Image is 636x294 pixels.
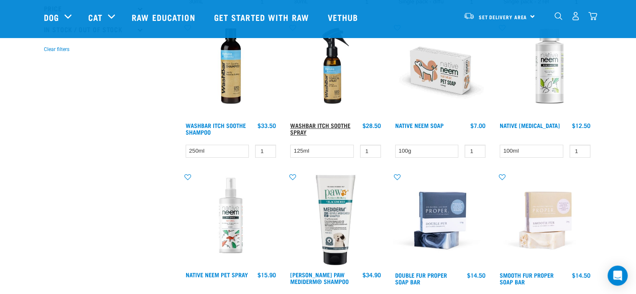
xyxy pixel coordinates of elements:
img: Wash Bar Itch Soothe Shampoo [184,23,278,118]
img: Smooth fur soap [498,173,593,268]
input: 1 [255,145,276,158]
a: Raw Education [123,0,205,34]
div: $14.50 [572,272,590,279]
div: $28.50 [363,122,381,129]
a: Dog [44,11,59,23]
a: Smooth Fur Proper Soap Bar [500,274,554,283]
div: $15.90 [258,271,276,278]
a: Native Neem Soap [395,124,444,127]
div: $7.00 [470,122,485,129]
img: Native Neem Oil 100mls [498,23,593,118]
div: $33.50 [258,122,276,129]
img: Organic neem pet soap bar 100g green trading [393,23,488,118]
img: user.png [571,12,580,20]
input: 1 [570,145,590,158]
a: Cat [88,11,102,23]
a: Vethub [319,0,369,34]
img: home-icon@2x.png [588,12,597,20]
div: $34.90 [363,271,381,278]
a: WashBar Itch Soothe Spray [290,124,350,133]
div: Open Intercom Messenger [608,266,628,286]
span: Set Delivery Area [479,15,527,18]
button: Clear filters [44,46,69,53]
a: [PERSON_NAME] PAW MediDerm® Shampoo [290,273,349,283]
a: Native [MEDICAL_DATA] [500,124,560,127]
a: Get started with Raw [206,0,319,34]
img: Native Neem Pet Spray [184,173,278,268]
a: Double Fur Proper Soap Bar [395,274,447,283]
img: Wash Bar Itch Soothe Topical Spray [288,23,383,118]
input: 1 [360,145,381,158]
img: Double fur soap [393,173,488,268]
a: WashBar Itch Soothe Shampoo [186,124,246,133]
img: home-icon-1@2x.png [554,12,562,20]
div: $12.50 [572,122,590,129]
img: van-moving.png [463,12,475,20]
a: Native Neem Pet Spray [186,273,248,276]
input: 1 [465,145,485,158]
div: $14.50 [467,272,485,279]
img: 9300807267127 [288,173,383,268]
